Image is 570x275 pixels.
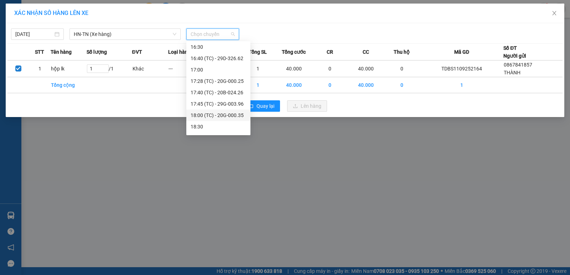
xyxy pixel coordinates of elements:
[51,48,72,56] span: Tên hàng
[312,60,348,77] td: 0
[35,48,44,56] span: STT
[132,48,142,56] span: ĐVT
[191,123,246,131] div: 18:30
[87,48,107,56] span: Số lượng
[394,48,410,56] span: Thu hộ
[15,30,53,38] input: 11/09/2025
[191,100,246,108] div: 17:45 (TC) - 29G-003.96
[51,60,87,77] td: hộp lk
[287,100,327,112] button: uploadLên hàng
[191,111,246,119] div: 18:00 (TC) - 20G-000.35
[240,60,276,77] td: 1
[87,60,132,77] td: / 1
[256,102,274,110] span: Quay lại
[249,48,267,56] span: Tổng SL
[503,44,526,60] div: Số ĐT Người gửi
[191,77,246,85] div: 17:28 (TC) - 20G-000.25
[74,29,176,39] span: HN-TN (Xe hàng)
[172,32,177,36] span: down
[504,70,520,75] span: THÀNH
[348,77,384,93] td: 40.000
[276,77,312,93] td: 40.000
[240,77,276,93] td: 1
[384,77,420,93] td: 0
[544,4,564,23] button: Close
[504,62,532,68] span: 0867841857
[348,60,384,77] td: 40.000
[191,54,246,62] div: 16:40 (TC) - 29D-326.62
[327,48,333,56] span: CR
[249,104,254,109] span: rollback
[384,60,420,77] td: 0
[168,48,191,56] span: Loại hàng
[191,43,246,51] div: 16:30
[420,60,503,77] td: TDBS1109252164
[276,60,312,77] td: 40.000
[243,100,280,112] button: rollbackQuay lại
[454,48,469,56] span: Mã GD
[14,10,88,16] span: XÁC NHẬN SỐ HÀNG LÊN XE
[191,29,235,39] span: Chọn chuyến
[51,77,87,93] td: Tổng cộng
[29,60,51,77] td: 1
[132,60,168,77] td: Khác
[312,77,348,93] td: 0
[168,60,204,77] td: ---
[191,89,246,96] div: 17:40 (TC) - 20B-024.26
[420,77,503,93] td: 1
[551,10,557,16] span: close
[282,48,306,56] span: Tổng cước
[191,66,246,74] div: 17:00
[363,48,369,56] span: CC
